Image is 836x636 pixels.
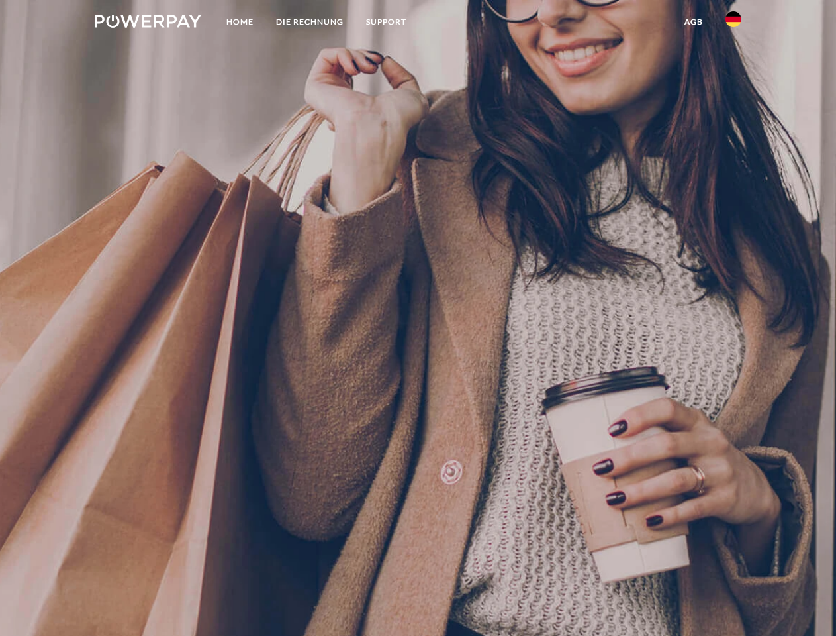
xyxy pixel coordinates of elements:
[355,10,418,34] a: SUPPORT
[265,10,355,34] a: DIE RECHNUNG
[215,10,265,34] a: Home
[673,10,714,34] a: agb
[95,15,201,28] img: logo-powerpay-white.svg
[725,11,741,27] img: de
